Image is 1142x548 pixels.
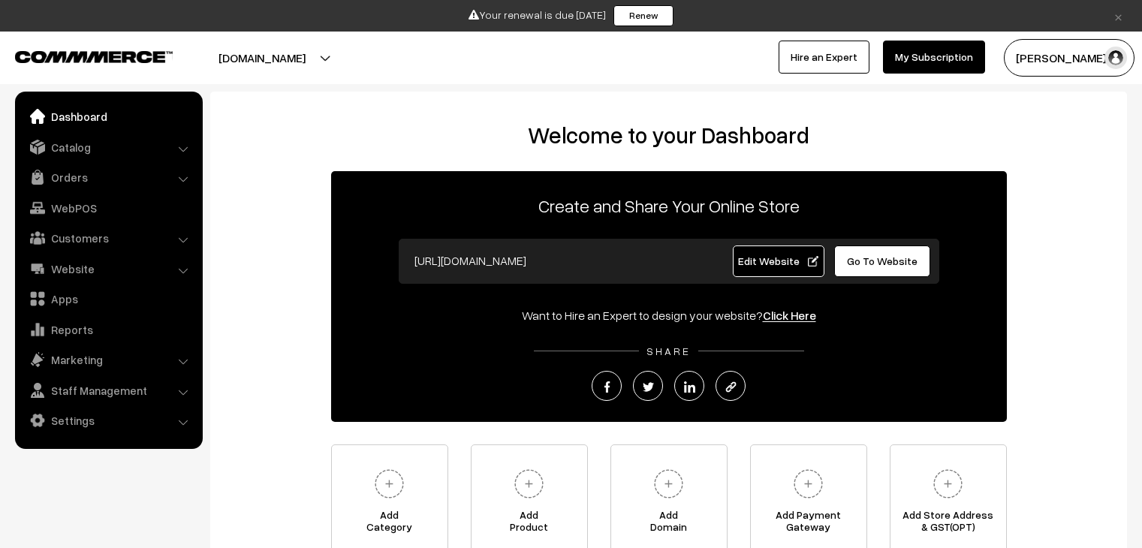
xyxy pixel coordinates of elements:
[508,463,550,504] img: plus.svg
[19,285,197,312] a: Apps
[613,5,673,26] a: Renew
[648,463,689,504] img: plus.svg
[883,41,985,74] a: My Subscription
[331,306,1007,324] div: Want to Hire an Expert to design your website?
[847,254,918,267] span: Go To Website
[779,41,869,74] a: Hire an Expert
[472,509,587,539] span: Add Product
[369,463,410,504] img: plus.svg
[166,39,358,77] button: [DOMAIN_NAME]
[332,509,447,539] span: Add Category
[19,224,197,251] a: Customers
[927,463,969,504] img: plus.svg
[738,254,818,267] span: Edit Website
[733,245,824,277] a: Edit Website
[763,308,816,323] a: Click Here
[639,345,698,357] span: SHARE
[19,346,197,373] a: Marketing
[19,134,197,161] a: Catalog
[19,103,197,130] a: Dashboard
[19,255,197,282] a: Website
[15,51,173,62] img: COMMMERCE
[19,194,197,221] a: WebPOS
[890,509,1006,539] span: Add Store Address & GST(OPT)
[834,245,931,277] a: Go To Website
[331,192,1007,219] p: Create and Share Your Online Store
[5,5,1137,26] div: Your renewal is due [DATE]
[225,122,1112,149] h2: Welcome to your Dashboard
[1004,39,1134,77] button: [PERSON_NAME] V…
[1108,7,1128,25] a: ×
[788,463,829,504] img: plus.svg
[19,407,197,434] a: Settings
[751,509,866,539] span: Add Payment Gateway
[19,377,197,404] a: Staff Management
[1104,47,1127,69] img: user
[15,47,146,65] a: COMMMERCE
[19,316,197,343] a: Reports
[19,164,197,191] a: Orders
[611,509,727,539] span: Add Domain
